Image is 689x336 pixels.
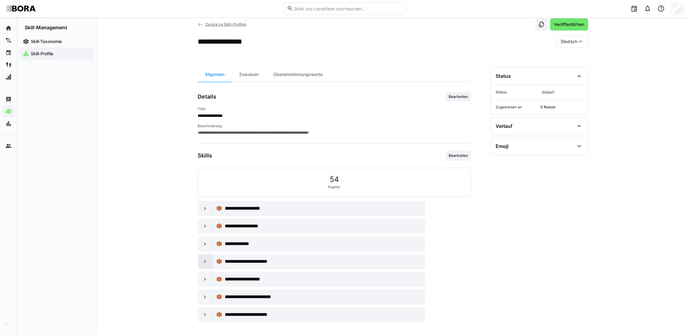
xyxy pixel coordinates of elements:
[205,22,246,27] span: Zurück zu Skill-Profilen
[198,107,471,111] h4: Titel
[446,92,471,102] button: Bearbeiten
[330,175,339,183] span: 54
[448,153,468,158] span: Bearbeiten
[550,18,588,31] button: Veröffentlichen
[540,105,583,110] span: 0 Nutzer
[496,123,512,129] div: Verlauf
[561,38,577,45] span: Deutsch
[198,22,246,27] a: Zurück zu Skill-Profilen
[198,93,216,100] h3: Details
[553,21,585,27] span: Veröffentlichen
[496,90,538,95] span: Status
[496,143,508,149] div: Emoji
[496,73,511,79] div: Status
[232,67,266,82] div: Zuweisen
[266,67,330,82] div: Übereinstimmungswerte
[293,6,402,11] input: Skills und Lernpfade durchsuchen…
[496,105,538,110] span: Zugewiesen an
[540,90,556,95] span: Entwurf
[198,67,232,82] div: Allgemein
[328,185,340,190] span: Kapitel
[198,124,471,128] h4: Beschreibung
[448,94,468,99] span: Bearbeiten
[198,152,212,159] h3: Skills
[446,151,471,161] button: Bearbeiten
